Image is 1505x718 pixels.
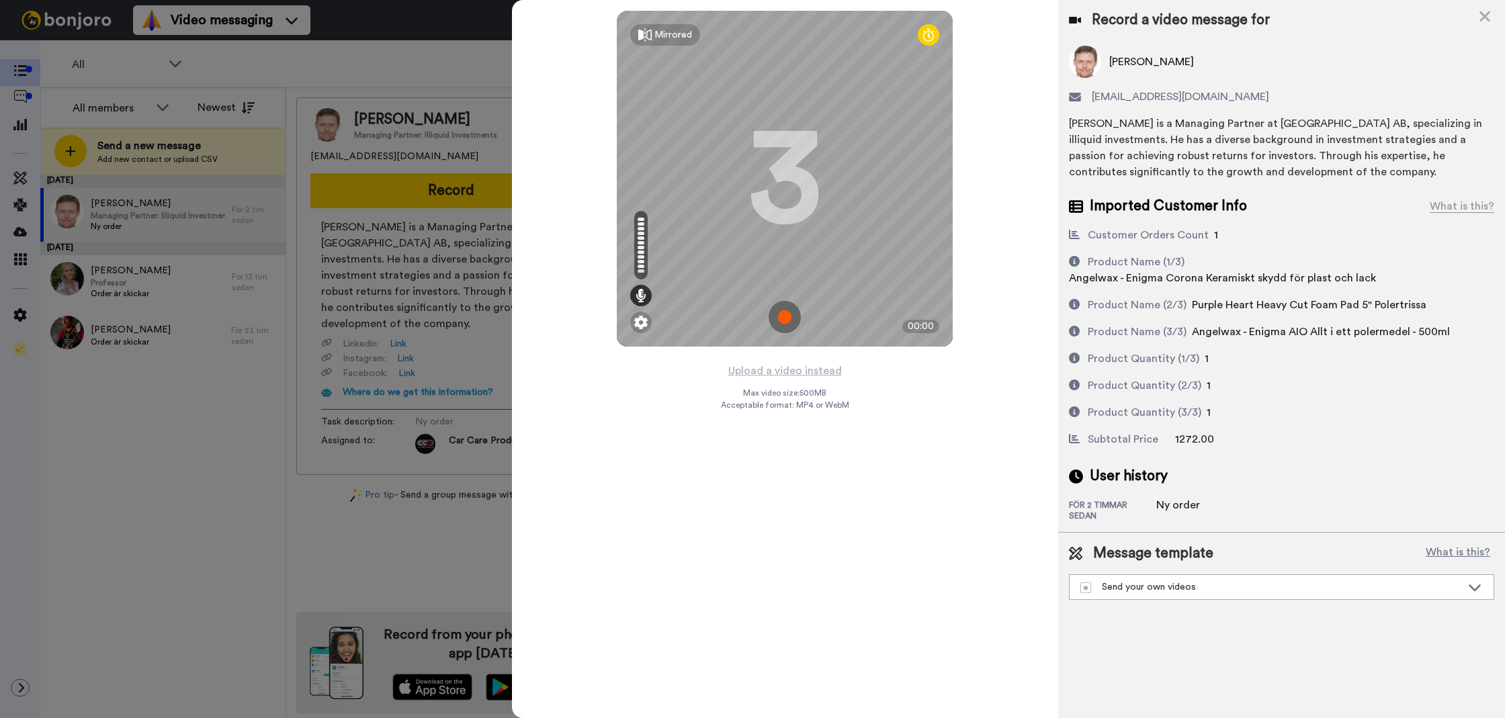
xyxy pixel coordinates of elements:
button: Upload a video instead [724,362,846,379]
div: What is this? [1430,198,1494,214]
div: Product Quantity (3/3) [1088,404,1201,420]
span: Purple Heart Heavy Cut Foam Pad 5" Polertrissa [1192,300,1426,310]
div: Ny order [1156,497,1223,513]
button: What is this? [1422,543,1494,564]
span: Imported Customer Info [1090,196,1247,216]
div: Product Name (2/3) [1088,297,1187,313]
div: Send your own videos [1080,580,1461,594]
div: Customer Orders Count [1088,227,1209,243]
span: 1 [1205,353,1209,364]
div: Subtotal Price [1088,431,1158,447]
div: Product Name (3/3) [1088,324,1187,340]
div: Product Quantity (2/3) [1088,377,1201,394]
span: [EMAIL_ADDRESS][DOMAIN_NAME] [1092,89,1269,105]
span: Angelwax - Enigma Corona Keramiskt skydd för plast och lack [1069,273,1376,283]
span: 1 [1207,380,1211,391]
div: 00:00 [902,320,939,333]
span: User history [1090,466,1168,486]
div: [PERSON_NAME] is a Managing Partner at [GEOGRAPHIC_DATA] AB, specializing in illiquid investments... [1069,116,1494,180]
span: 1272.00 [1175,434,1214,445]
span: 1 [1207,407,1211,418]
img: ic_gear.svg [634,316,648,329]
img: ic_record_start.svg [769,301,801,333]
div: Product Name (1/3) [1088,254,1185,270]
span: Acceptable format: MP4 or WebM [721,400,849,410]
span: Angelwax - Enigma AIO Allt i ett polermedel - 500ml [1192,326,1450,337]
div: Product Quantity (1/3) [1088,351,1199,367]
span: Message template [1093,543,1213,564]
div: för 2 timmar sedan [1069,500,1156,521]
div: 3 [748,128,822,229]
img: demo-template.svg [1080,582,1091,593]
span: 1 [1214,230,1218,240]
span: Max video size: 500 MB [743,388,826,398]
